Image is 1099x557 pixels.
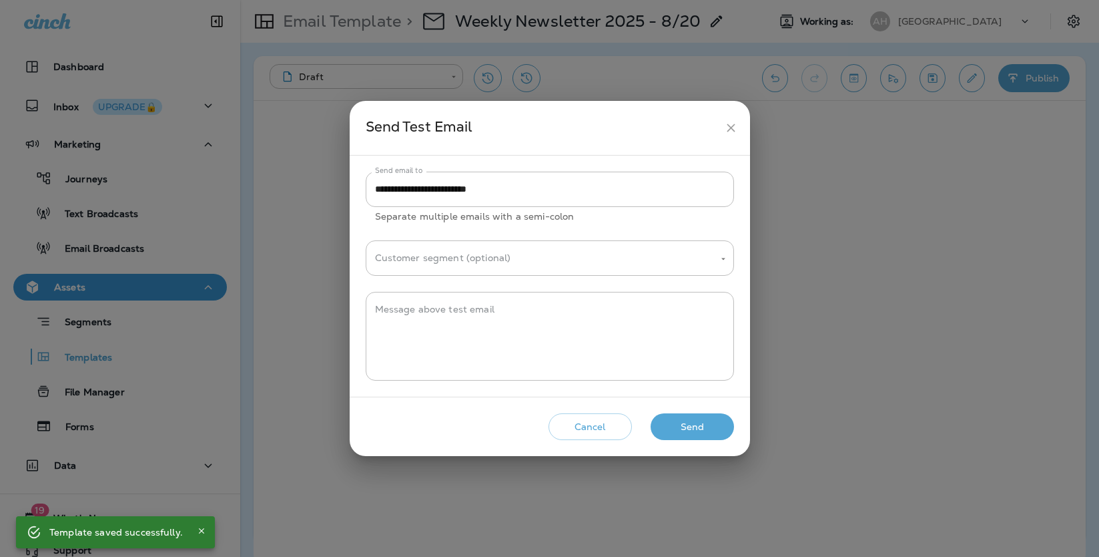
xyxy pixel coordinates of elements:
[717,253,729,265] button: Open
[194,523,210,539] button: Close
[719,116,743,140] button: close
[375,166,422,176] label: Send email to
[651,413,734,441] button: Send
[375,209,725,224] p: Separate multiple emails with a semi-colon
[366,116,719,140] div: Send Test Email
[49,520,183,544] div: Template saved successfully.
[548,413,632,441] button: Cancel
